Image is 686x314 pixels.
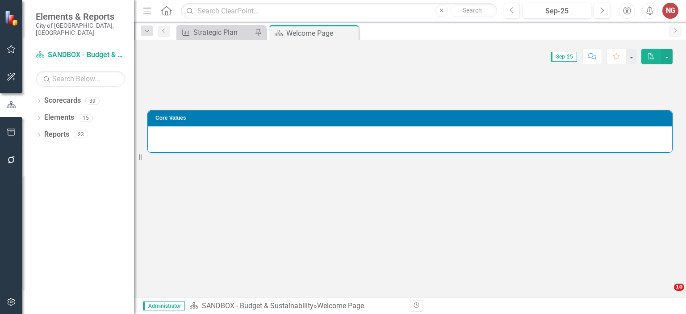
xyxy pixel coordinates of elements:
[143,301,185,310] span: Administrator
[317,301,364,310] div: Welcome Page
[189,301,403,311] div: »
[551,52,577,62] span: Sep-25
[463,7,482,14] span: Search
[193,27,252,38] div: Strategic Plan
[202,301,314,310] a: SANDBOX - Budget & Sustainability
[36,22,125,37] small: City of [GEOGRAPHIC_DATA], [GEOGRAPHIC_DATA]
[155,115,668,121] h3: Core Values
[36,11,125,22] span: Elements & Reports
[656,284,677,305] iframe: Intercom live chat
[674,284,684,291] span: 10
[523,3,591,19] button: Sep-25
[44,130,69,140] a: Reports
[526,6,588,17] div: Sep-25
[36,71,125,87] input: Search Below...
[179,27,252,38] a: Strategic Plan
[44,113,74,123] a: Elements
[85,97,100,105] div: 39
[181,3,497,19] input: Search ClearPoint...
[450,4,495,17] button: Search
[662,3,678,19] button: NG
[74,131,88,138] div: 23
[79,114,93,121] div: 15
[4,10,20,25] img: ClearPoint Strategy
[286,28,356,39] div: Welcome Page
[44,96,81,106] a: Scorecards
[36,50,125,60] a: SANDBOX - Budget & Sustainability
